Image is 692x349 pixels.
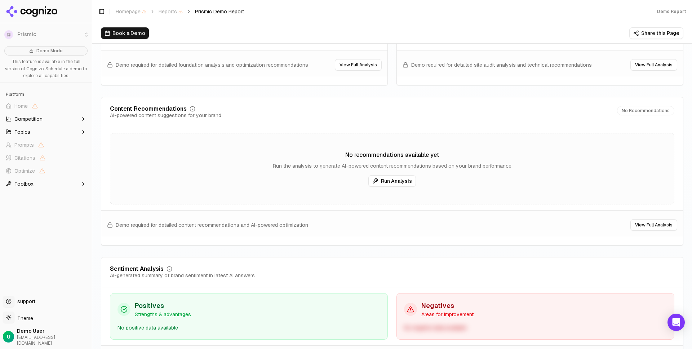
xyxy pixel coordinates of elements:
[110,151,674,159] div: No recommendations available yet
[368,175,416,187] button: Run Analysis
[116,221,308,229] span: Demo required for detailed content recommendations and AI-powered optimization
[14,315,33,322] span: Theme
[657,9,686,14] div: Demo Report
[335,59,382,71] button: View Full Analysis
[110,266,164,272] div: Sentiment Analysis
[3,89,89,100] div: Platform
[17,327,89,335] span: Demo User
[411,61,592,69] span: Demo required for detailed site audit analysis and technical recommendations
[14,102,28,110] span: Home
[3,113,89,125] button: Competition
[4,58,88,80] p: This feature is available in the full version of Cognizo. Schedule a demo to explore all capabili...
[3,126,89,138] button: Topics
[14,154,35,162] span: Citations
[135,311,191,318] p: Strengths & advantages
[101,27,149,39] button: Book a Demo
[617,106,674,115] span: No Recommendations
[116,8,146,15] span: Homepage
[629,27,683,39] button: Share this Page
[14,128,30,136] span: Topics
[36,48,63,54] span: Demo Mode
[117,324,380,332] div: No positive data available
[404,324,667,332] div: No negative data available
[110,112,221,119] div: AI-powered content suggestions for your brand
[110,162,674,169] div: Run the analysis to generate AI-powered content recommendations based on your brand performance
[421,311,474,318] p: Areas for improvement
[630,219,677,231] button: View Full Analysis
[110,106,187,112] div: Content Recommendations
[7,333,10,340] span: U
[421,301,474,311] h3: Negatives
[159,8,183,15] span: Reports
[195,8,244,15] span: Prismic Demo Report
[116,8,244,15] nav: breadcrumb
[110,272,255,279] div: AI-generated summary of brand sentiment in latest AI answers
[667,314,685,331] div: Open Intercom Messenger
[3,178,89,190] button: Toolbox
[135,301,191,311] h3: Positives
[116,61,308,69] span: Demo required for detailed foundation analysis and optimization recommendations
[14,167,35,174] span: Optimize
[630,59,677,71] button: View Full Analysis
[14,115,43,123] span: Competition
[17,335,89,346] span: [EMAIL_ADDRESS][DOMAIN_NAME]
[14,180,34,187] span: Toolbox
[14,298,35,305] span: support
[14,141,34,149] span: Prompts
